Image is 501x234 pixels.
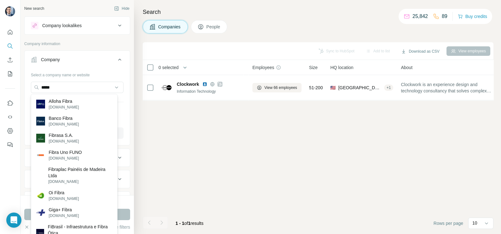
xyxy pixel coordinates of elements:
[5,97,15,109] button: Use Surfe on LinkedIn
[25,18,130,33] button: Company lookalikes
[330,64,353,71] span: HQ location
[401,64,412,71] span: About
[49,98,79,104] p: Alloha Fibra
[177,89,245,94] div: Information Technology
[5,111,15,123] button: Use Surfe API
[158,64,179,71] span: 0 selected
[158,24,181,30] span: Companies
[49,104,79,110] p: [DOMAIN_NAME]
[36,208,45,217] img: Giga+ Fibra
[252,83,302,92] button: View 66 employees
[49,115,79,121] p: Banco Fibra
[24,6,44,11] div: New search
[49,207,79,213] p: Giga+ Fibra
[442,13,447,20] p: 89
[49,155,82,161] p: [DOMAIN_NAME]
[49,138,79,144] p: [DOMAIN_NAME]
[24,41,130,47] p: Company information
[36,151,45,160] img: Fibra Uno FUNO
[472,220,477,226] p: 10
[24,224,42,230] button: Clear
[5,139,15,150] button: Feedback
[309,64,318,71] span: Size
[206,24,221,30] span: People
[384,85,394,91] div: + 1
[25,193,130,208] button: Annual revenue ($)
[49,132,79,138] p: Fibrasa S.A.
[202,82,207,87] img: LinkedIn logo
[48,166,112,179] p: Fibraplac Painéis de Madeira Ltda
[5,6,15,16] img: Avatar
[110,4,134,13] button: Hide
[41,56,60,63] div: Company
[338,85,381,91] span: [GEOGRAPHIC_DATA], [US_STATE]
[36,117,45,126] img: Banco Fibra
[176,221,184,226] span: 1 - 1
[252,64,274,71] span: Employees
[434,220,463,226] span: Rows per page
[48,179,112,184] p: [DOMAIN_NAME]
[188,221,191,226] span: 1
[25,52,130,70] button: Company
[36,191,45,200] img: Oi Fibra
[25,150,130,165] button: Industry
[143,8,493,16] h4: Search
[176,221,204,226] span: results
[184,221,188,226] span: of
[36,100,45,108] img: Alloha Fibra
[25,172,130,187] button: HQ location
[36,174,45,177] img: Fibraplac Painéis de Madeira Ltda
[42,22,82,29] div: Company lookalikes
[412,13,428,20] p: 25,842
[458,12,487,21] button: Buy credits
[5,40,15,52] button: Search
[162,83,172,93] img: Logo of Clockwork
[5,125,15,137] button: Dashboard
[5,68,15,79] button: My lists
[49,121,79,127] p: [DOMAIN_NAME]
[49,213,79,219] p: [DOMAIN_NAME]
[31,70,124,78] div: Select a company name or website
[264,85,297,91] span: View 66 employees
[330,85,336,91] span: 🇺🇸
[5,54,15,66] button: Enrich CSV
[401,81,494,94] span: Clockwork is an experience design and technology consultancy that solves complex problems for the...
[309,85,323,91] span: 51-200
[5,26,15,38] button: Quick start
[49,190,79,196] p: Oi Fibra
[397,47,444,56] button: Download as CSV
[49,149,82,155] p: Fibra Uno FUNO
[6,213,21,228] div: Open Intercom Messenger
[177,81,199,87] span: Clockwork
[49,196,79,202] p: [DOMAIN_NAME]
[36,134,45,143] img: Fibrasa S.A.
